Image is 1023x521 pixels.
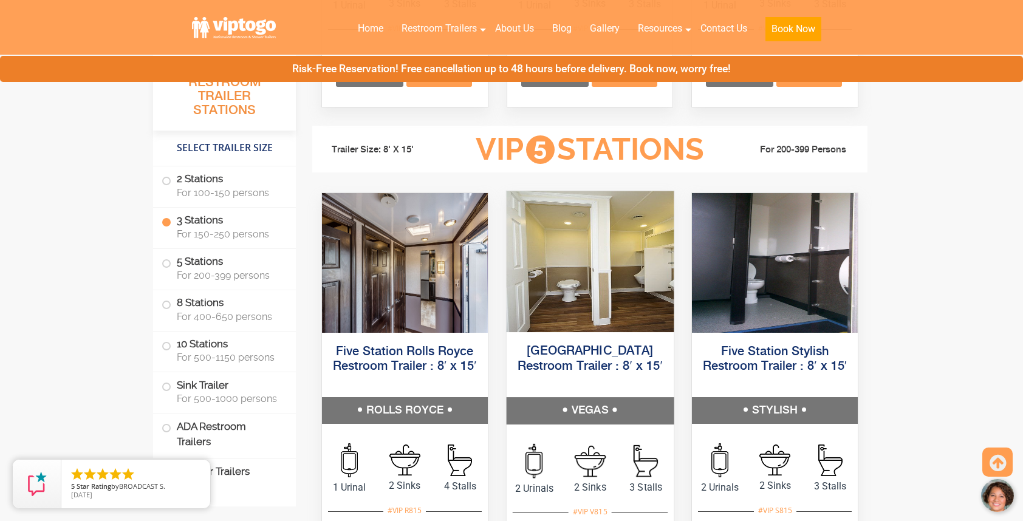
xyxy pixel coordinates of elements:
li: Trailer Size: 8' X 15' [321,132,457,168]
a: [GEOGRAPHIC_DATA] Restroom Trailer : 8′ x 15′ [517,345,662,372]
a: Book Now [756,15,830,49]
li:  [121,467,135,482]
a: Resources [629,15,691,42]
a: Home [349,15,392,42]
span: 2 Sinks [377,478,433,493]
img: an icon of urinal [525,443,542,478]
img: an icon of urinal [341,443,358,477]
label: Sink Trailer [162,372,287,410]
img: an icon of sink [574,445,606,477]
img: Full view of five station restroom trailer with two separate doors for men and women [322,193,488,333]
img: an icon of sink [759,444,790,475]
img: Review Rating [25,472,49,496]
button: Book Now [765,17,821,41]
li:  [83,467,97,482]
span: For 100-150 persons [177,187,281,199]
img: an icon of stall [818,444,843,476]
img: an icon of stall [634,444,658,477]
label: ADA Restroom Trailers [162,414,287,455]
span: [DATE] [71,490,92,499]
li:  [108,467,123,482]
div: #VIP R815 [383,503,426,519]
span: Star Rating [77,482,111,491]
span: For 400-650 persons [177,311,281,322]
iframe: Live Chat Button [841,470,1023,521]
img: an icon of sink [389,444,420,475]
h5: ROLLS ROYCE [322,397,488,424]
li: For 200-399 Persons [723,143,859,157]
span: 2 Urinals [692,480,747,495]
a: Restroom Trailers [392,15,486,42]
li:  [70,467,84,482]
h5: STYLISH [692,397,858,424]
span: 2 Sinks [562,480,618,494]
label: Shower Trailers [162,459,287,485]
h5: VEGAS [506,397,673,424]
span: 3 Stalls [802,479,858,494]
li:  [95,467,110,482]
img: an icon of stall [448,444,472,476]
label: 3 Stations [162,208,287,245]
a: Five Station Stylish Restroom Trailer : 8′ x 15′ [703,346,847,373]
div: #VIP S815 [754,503,796,519]
div: #VIP V815 [569,503,612,519]
a: Gallery [581,15,629,42]
h3: VIP Stations [457,133,723,166]
span: 1 Urinal [322,480,377,495]
h4: Select Trailer Size [153,137,296,160]
span: For 500-1150 persons [177,352,281,363]
a: Five Station Rolls Royce Restroom Trailer : 8′ x 15′ [333,346,477,373]
label: 5 Stations [162,249,287,287]
a: Contact Us [691,15,756,42]
span: BROADCAST S. [119,482,165,491]
span: by [71,483,200,491]
img: an icon of urinal [711,443,728,477]
span: For 200-399 persons [177,270,281,281]
span: 5 [526,135,555,164]
label: 10 Stations [162,332,287,369]
img: Full view of five station restroom trailer with two separate doors for men and women [692,193,858,333]
span: For 500-1000 persons [177,393,281,404]
h3: All Portable Restroom Trailer Stations [153,58,296,131]
span: For 150-250 persons [177,228,281,240]
label: 2 Stations [162,166,287,204]
img: Full view of five station restroom trailer with two separate doors for men and women [506,191,673,332]
span: 2 Sinks [747,478,802,493]
label: 8 Stations [162,290,287,328]
span: 2 Urinals [506,481,562,495]
span: 5 [71,482,75,491]
a: Blog [543,15,581,42]
span: 3 Stalls [618,480,674,494]
a: About Us [486,15,543,42]
span: 4 Stalls [433,479,488,494]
